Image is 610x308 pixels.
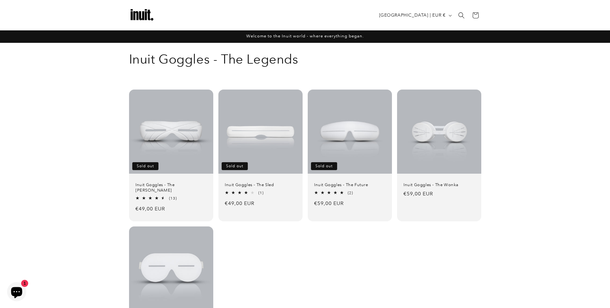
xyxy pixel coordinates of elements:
inbox-online-store-chat: Shopify online store chat [5,282,28,303]
div: Announcement [129,30,481,43]
img: Inuit Logo [129,3,155,28]
a: Inuit Goggles - The Future [314,182,386,188]
a: Inuit Goggles - The Wonka [403,182,475,188]
a: Inuit Goggles - The Sled [225,182,296,188]
span: Welcome to the Inuit world - where everything began. [246,34,364,38]
a: Inuit Goggles - The [PERSON_NAME] [135,182,207,193]
span: [GEOGRAPHIC_DATA] | EUR € [379,12,446,19]
h1: Inuit Goggles - The Legends [129,51,481,67]
button: [GEOGRAPHIC_DATA] | EUR € [375,9,454,21]
summary: Search [454,8,468,22]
